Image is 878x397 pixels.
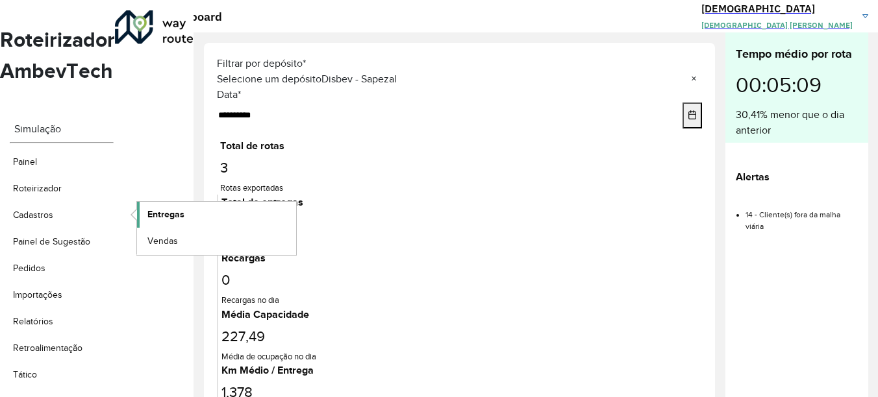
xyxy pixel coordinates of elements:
div: Rotas exportadas [220,182,699,195]
li: 14 - Cliente(s) fora da malha viária [746,199,858,232]
div: Total de entregas [221,195,699,210]
span: Importações [13,288,62,302]
h4: Alertas [736,169,858,185]
div: Recargas [221,250,699,266]
span: Painel [13,155,37,169]
div: Recargas no dia [221,294,699,307]
span: Cadastros [13,208,53,222]
span: Retroalimentação [13,341,82,355]
div: Média de ocupação no dia [221,350,699,363]
div: 33 [221,210,699,238]
div: Total de rotas [220,138,699,154]
div: 3 [220,154,699,182]
span: [DEMOGRAPHIC_DATA] [PERSON_NAME] [701,20,853,30]
div: 227,49 [221,322,699,350]
span: Pedidos [13,261,45,275]
span: Painel de Sugestão [13,235,90,248]
span: Clear all [691,71,702,87]
div: Média Capacidade [221,307,699,322]
label: Simulação [14,123,61,134]
label: Data [217,89,241,100]
h3: [DEMOGRAPHIC_DATA] [701,1,853,16]
div: Entregas exportadas [221,238,699,251]
a: [DEMOGRAPHIC_DATA][DEMOGRAPHIC_DATA] [PERSON_NAME] [701,1,878,32]
a: Vendas [137,228,296,254]
span: Entregas [147,208,184,221]
span: Vendas [147,234,178,248]
div: Tempo médio por rota [736,45,858,63]
span: Roteirizador [13,182,62,195]
a: Entregas [137,202,296,228]
div: Km Médio / Entrega [221,363,699,378]
label: Filtrar por depósito [217,58,306,69]
div: 30,41% menor que o dia anterior [736,107,858,138]
div: 0 [221,266,699,294]
span: Tático [13,368,37,381]
button: Choose Date [683,102,702,128]
div: 00:05:09 [736,63,858,107]
span: Relatórios [13,315,53,328]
